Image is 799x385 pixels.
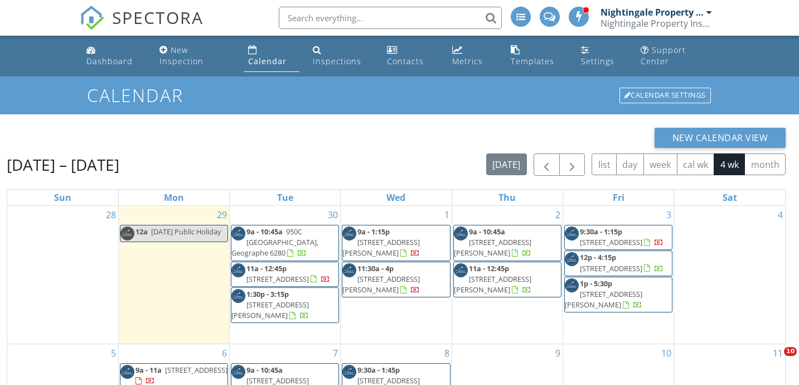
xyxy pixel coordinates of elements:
img: The Best Home Inspection Software - Spectora [80,6,104,30]
img: dark_logo.jpg [565,252,579,266]
span: 11a - 12:45p [469,263,509,273]
a: Go to October 10, 2025 [659,344,674,362]
button: list [592,153,617,175]
span: 950C [GEOGRAPHIC_DATA], Geographe 6280 [231,227,318,258]
span: 9:30a - 1:15p [580,227,622,237]
a: 9a - 10:45a 950C [GEOGRAPHIC_DATA], Geographe 6280 [231,227,318,258]
span: [STREET_ADDRESS][PERSON_NAME] [565,289,642,310]
span: 9a - 10:45a [246,365,283,375]
a: 11a - 12:45p [STREET_ADDRESS] [231,262,339,287]
span: [STREET_ADDRESS][PERSON_NAME] [231,300,309,320]
div: New Inspection [159,45,204,66]
div: Nightingale Property Inspections [601,18,712,29]
span: 9a - 1:15p [357,227,390,237]
a: Inspections [308,40,374,72]
div: Calendar [248,56,287,66]
td: Go to October 1, 2025 [341,206,452,344]
a: Monday [162,190,186,205]
a: 12p - 4:15p [STREET_ADDRESS] [580,252,664,273]
button: cal wk [677,153,715,175]
span: [STREET_ADDRESS][PERSON_NAME] [342,237,420,258]
span: [STREET_ADDRESS] [165,365,227,375]
a: 12p - 4:15p [STREET_ADDRESS] [564,251,672,276]
div: Settings [581,56,614,66]
span: [STREET_ADDRESS][PERSON_NAME] [342,274,420,295]
a: Sunday [52,190,74,205]
div: Metrics [452,56,483,66]
img: dark_logo.jpg [231,289,245,303]
a: Thursday [496,190,518,205]
img: dark_logo.jpg [231,365,245,379]
a: 1:30p - 3:15p [STREET_ADDRESS][PERSON_NAME] [231,287,339,324]
span: 12p - 4:15p [580,252,616,262]
a: Dashboard [82,40,146,72]
span: 9a - 10:45a [246,227,283,237]
span: [DATE] Public Holiday [151,227,221,237]
img: dark_logo.jpg [565,278,579,292]
a: Calendar [244,40,299,72]
td: Go to September 29, 2025 [118,206,229,344]
a: Go to October 6, 2025 [220,344,229,362]
td: Go to October 2, 2025 [452,206,563,344]
h2: [DATE] – [DATE] [7,153,119,176]
a: Go to October 11, 2025 [771,344,785,362]
button: New Calendar View [655,128,786,148]
a: Support Center [636,40,717,72]
button: [DATE] [486,153,527,175]
span: 10 [784,347,797,356]
button: day [616,153,644,175]
a: Saturday [720,190,739,205]
a: 9a - 10:45a [STREET_ADDRESS][PERSON_NAME] [454,227,531,258]
a: Friday [611,190,627,205]
h1: Calendar [87,85,712,105]
a: Go to October 2, 2025 [553,206,563,224]
div: Inspections [313,56,361,66]
a: New Inspection [155,40,235,72]
button: month [744,153,786,175]
img: dark_logo.jpg [342,365,356,379]
img: dark_logo.jpg [120,227,134,240]
a: 1p - 5:30p [STREET_ADDRESS][PERSON_NAME] [565,278,642,310]
div: Templates [511,56,554,66]
a: Go to October 9, 2025 [553,344,563,362]
a: Go to October 8, 2025 [442,344,452,362]
a: 9:30a - 1:15p [STREET_ADDRESS] [564,225,672,250]
div: Nightingale Property Inspections . [601,7,704,18]
span: 12a [135,227,148,237]
span: 1p - 5:30p [580,278,612,288]
span: [STREET_ADDRESS] [580,237,642,247]
img: dark_logo.jpg [231,227,245,240]
a: 11:30a - 4p [STREET_ADDRESS][PERSON_NAME] [342,262,450,298]
a: Go to October 1, 2025 [442,206,452,224]
span: [STREET_ADDRESS] [580,263,642,273]
a: Go to September 29, 2025 [215,206,229,224]
img: dark_logo.jpg [120,365,134,379]
span: 9a - 10:45a [469,227,505,237]
span: [STREET_ADDRESS][PERSON_NAME] [454,237,531,258]
div: Contacts [387,56,424,66]
span: 9a - 11a [135,365,162,375]
a: 1:30p - 3:15p [STREET_ADDRESS][PERSON_NAME] [231,289,309,320]
a: 11a - 12:45p [STREET_ADDRESS][PERSON_NAME] [453,262,561,298]
div: Support Center [641,45,686,66]
a: 9a - 10:45a 950C [GEOGRAPHIC_DATA], Geographe 6280 [231,225,339,261]
a: Metrics [448,40,498,72]
a: Go to October 3, 2025 [664,206,674,224]
span: [STREET_ADDRESS][PERSON_NAME] [454,274,531,295]
div: Dashboard [86,56,133,66]
span: 1:30p - 3:15p [246,289,289,299]
a: 11:30a - 4p [STREET_ADDRESS][PERSON_NAME] [342,263,420,295]
button: Previous [534,153,560,176]
a: 9:30a - 1:15p [STREET_ADDRESS] [580,227,664,247]
button: Next [559,153,585,176]
a: Templates [506,40,568,72]
img: dark_logo.jpg [454,227,468,240]
a: Tuesday [275,190,296,205]
img: dark_logo.jpg [342,263,356,277]
span: 9:30a - 1:45p [357,365,400,375]
a: Contacts [382,40,438,72]
td: Go to October 3, 2025 [563,206,674,344]
span: SPECTORA [112,6,204,29]
a: Wednesday [384,190,408,205]
img: dark_logo.jpg [565,227,579,240]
